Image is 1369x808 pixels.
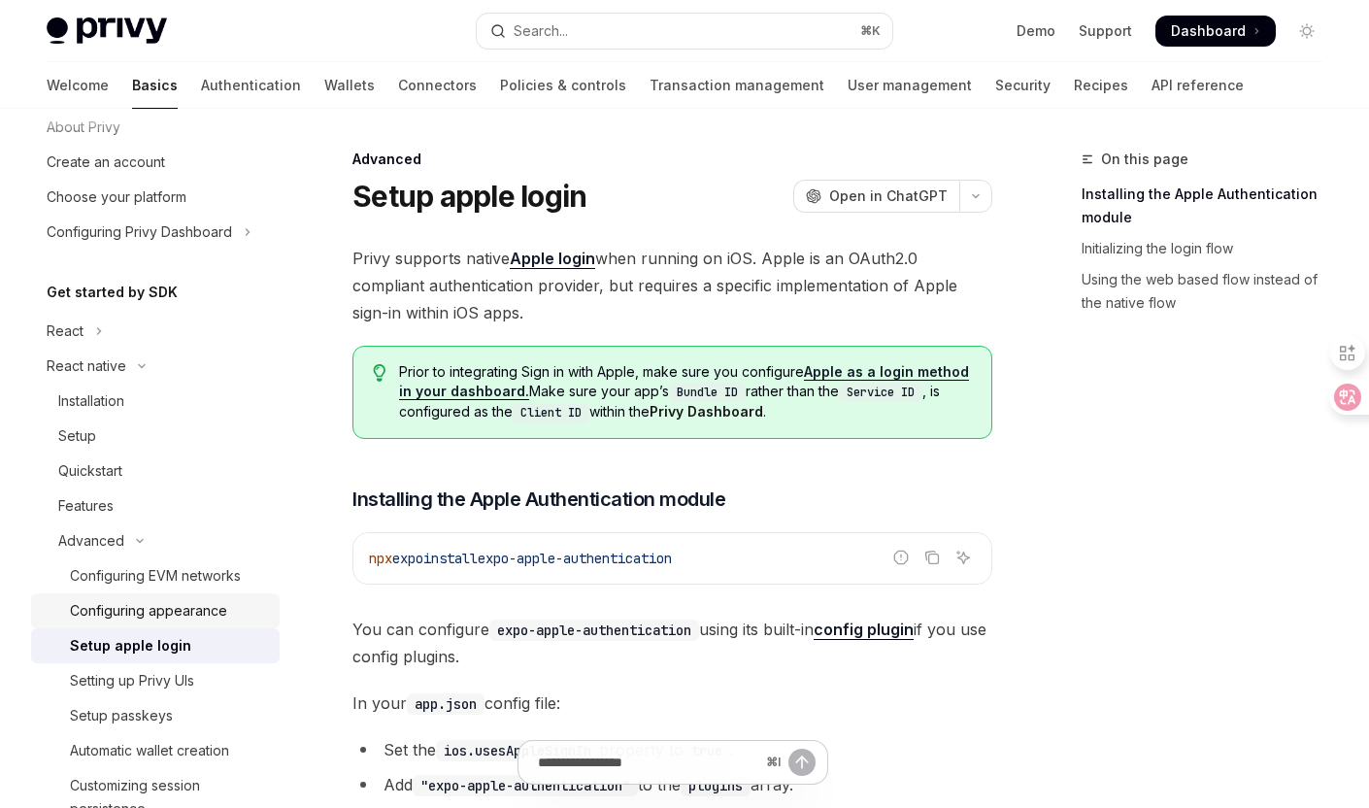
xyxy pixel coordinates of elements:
a: Connectors [398,62,477,109]
a: Choose your platform [31,180,280,215]
div: Setup apple login [70,634,191,657]
a: Transaction management [650,62,824,109]
a: API reference [1152,62,1244,109]
span: expo-apple-authentication [478,550,672,567]
a: Recipes [1074,62,1128,109]
a: Configuring EVM networks [31,558,280,593]
span: ⌘ K [860,23,881,39]
button: Send message [788,749,816,776]
div: Installation [58,389,124,413]
a: Using the web based flow instead of the native flow [1082,264,1338,319]
code: app.json [407,693,484,715]
button: Toggle dark mode [1291,16,1322,47]
div: Choose your platform [47,185,186,209]
code: Client ID [513,403,589,422]
a: Create an account [31,145,280,180]
button: Ask AI [951,545,976,570]
div: Setup [58,424,96,448]
div: Search... [514,19,568,43]
span: In your config file: [352,690,992,717]
a: Wallets [324,62,375,109]
a: Basics [132,62,178,109]
button: Copy the contents from the code block [919,545,945,570]
div: Automatic wallet creation [70,739,229,762]
a: Setup [31,419,280,454]
span: Installing the Apple Authentication module [352,486,725,513]
a: Dashboard [1155,16,1276,47]
div: React [47,320,83,343]
button: Open in ChatGPT [793,180,959,213]
code: expo-apple-authentication [489,620,699,641]
span: Dashboard [1171,21,1246,41]
div: Setup passkeys [70,704,173,727]
button: Toggle React section [31,314,280,349]
code: Bundle ID [669,383,746,402]
a: Installation [31,384,280,419]
span: You can configure using its built-in if you use config plugins. [352,616,992,670]
div: Configuring Privy Dashboard [47,220,232,244]
button: Open search [477,14,891,49]
a: Support [1079,21,1132,41]
div: Create an account [47,151,165,174]
img: light logo [47,17,167,45]
a: Demo [1017,21,1055,41]
span: Privy supports native when running on iOS. Apple is an OAuth2.0 compliant authentication provider... [352,245,992,326]
a: User management [848,62,972,109]
div: Configuring appearance [70,599,227,623]
span: Open in ChatGPT [829,186,948,206]
a: Welcome [47,62,109,109]
a: Policies & controls [500,62,626,109]
h1: Setup apple login [352,179,586,214]
a: Features [31,488,280,523]
button: Toggle Advanced section [31,523,280,558]
div: Quickstart [58,459,122,483]
div: Advanced [352,150,992,169]
h5: Get started by SDK [47,281,178,304]
a: Configuring appearance [31,593,280,628]
svg: Tip [373,364,386,382]
button: Toggle Configuring Privy Dashboard section [31,215,280,250]
a: Apple login [510,249,595,269]
div: React native [47,354,126,378]
div: Features [58,494,114,518]
a: Authentication [201,62,301,109]
a: Quickstart [31,454,280,488]
code: Service ID [839,383,922,402]
span: Prior to integrating Sign in with Apple, make sure you configure Make sure your app’s rather than... [399,362,972,422]
button: Toggle React native section [31,349,280,384]
span: install [423,550,478,567]
a: Installing the Apple Authentication module [1082,179,1338,233]
button: Report incorrect code [888,545,914,570]
span: On this page [1101,148,1188,171]
input: Ask a question... [538,741,758,784]
span: expo [392,550,423,567]
a: Initializing the login flow [1082,233,1338,264]
div: Configuring EVM networks [70,564,241,588]
a: Setup passkeys [31,698,280,733]
a: config plugin [814,620,914,640]
a: Setting up Privy UIs [31,663,280,698]
a: Automatic wallet creation [31,733,280,768]
div: Advanced [58,529,124,553]
a: Security [995,62,1051,109]
strong: Privy Dashboard [650,403,763,420]
a: Setup apple login [31,628,280,663]
div: Setting up Privy UIs [70,669,194,692]
span: npx [369,550,392,567]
